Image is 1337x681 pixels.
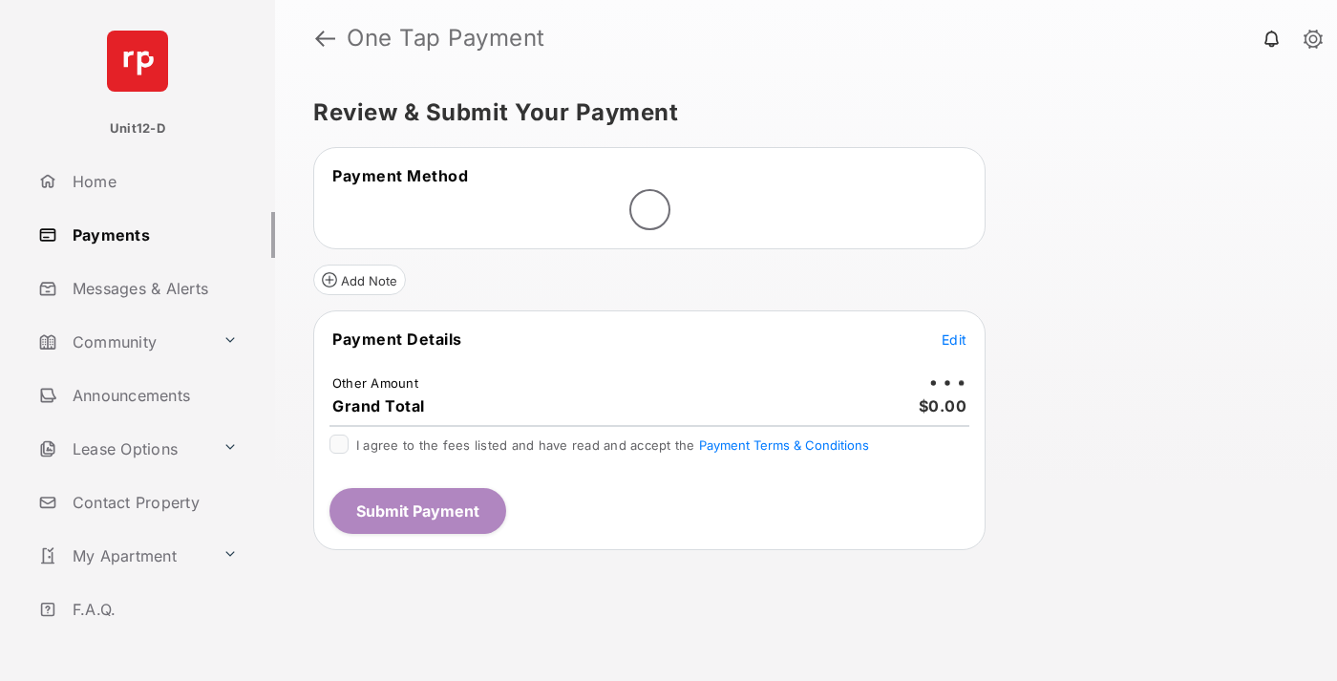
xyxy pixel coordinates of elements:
strong: One Tap Payment [347,27,545,50]
a: Announcements [31,372,275,418]
span: Edit [942,331,966,348]
a: Lease Options [31,426,215,472]
span: $0.00 [919,396,967,415]
a: Contact Property [31,479,275,525]
a: F.A.Q. [31,586,275,632]
button: I agree to the fees listed and have read and accept the [699,437,869,453]
a: My Apartment [31,533,215,579]
a: Home [31,159,275,204]
p: Unit12-D [110,119,165,138]
button: Edit [942,330,966,349]
td: Other Amount [331,374,419,392]
span: Grand Total [332,396,425,415]
img: svg+xml;base64,PHN2ZyB4bWxucz0iaHR0cDovL3d3dy53My5vcmcvMjAwMC9zdmciIHdpZHRoPSI2NCIgaGVpZ2h0PSI2NC... [107,31,168,92]
span: I agree to the fees listed and have read and accept the [356,437,869,453]
a: Community [31,319,215,365]
span: Payment Details [332,330,462,349]
h5: Review & Submit Your Payment [313,101,1284,124]
a: Messages & Alerts [31,266,275,311]
button: Add Note [313,265,406,295]
a: Payments [31,212,275,258]
span: Payment Method [332,166,468,185]
button: Submit Payment [329,488,506,534]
